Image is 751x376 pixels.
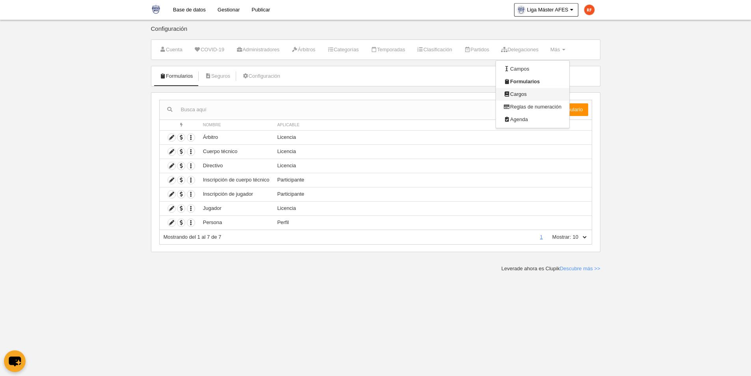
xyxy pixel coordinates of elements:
a: Cuenta [155,44,187,56]
div: Leverade ahora es Clupik [501,265,600,272]
button: chat-button [4,350,26,372]
a: Categorías [323,44,363,56]
span: Aplicable [277,123,300,127]
label: Mostrar: [544,234,571,241]
a: Descubre más >> [560,266,600,271]
a: Temporadas [366,44,410,56]
a: Formularios [155,70,198,82]
td: Inscripción de jugador [199,187,273,201]
a: Campos [496,63,569,75]
td: Participante [273,187,591,201]
a: Más [546,44,570,56]
a: Formularios [496,75,569,88]
a: Cargos [496,88,569,101]
a: Administradores [232,44,284,56]
span: Más [550,47,560,52]
a: Partidos [460,44,494,56]
td: Licencia [273,159,591,173]
span: Liga Máster AFES [527,6,568,14]
a: Agenda [496,113,569,126]
a: Clasificación [413,44,457,56]
a: Liga Máster AFES [514,3,578,17]
td: Jugador [199,201,273,215]
span: Nombre [203,123,221,127]
td: Cuerpo técnico [199,144,273,159]
a: 1 [539,234,544,240]
a: Reglas de numeración [496,101,569,113]
div: Configuración [151,26,600,39]
input: Busca aquí [160,104,512,116]
span: Mostrando del 1 al 7 de 7 [164,234,222,240]
img: Liga Máster AFES [151,5,161,14]
td: Participante [273,173,591,187]
td: Licencia [273,201,591,215]
img: OalfcEuzerBm.30x30.jpg [517,6,525,14]
td: Licencia [273,130,591,144]
img: c2l6ZT0zMHgzMCZmcz05JnRleHQ9UkYmYmc9ZjQ1MTFl.png [584,5,594,15]
a: Árbitros [287,44,320,56]
td: Perfil [273,215,591,230]
td: Persona [199,215,273,230]
a: Delegaciones [497,44,543,56]
td: Inscripción de cuerpo técnico [199,173,273,187]
td: Licencia [273,144,591,159]
td: Directivo [199,159,273,173]
a: Configuración [238,70,284,82]
a: Seguros [200,70,235,82]
a: COVID-19 [190,44,229,56]
td: Árbitro [199,130,273,144]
